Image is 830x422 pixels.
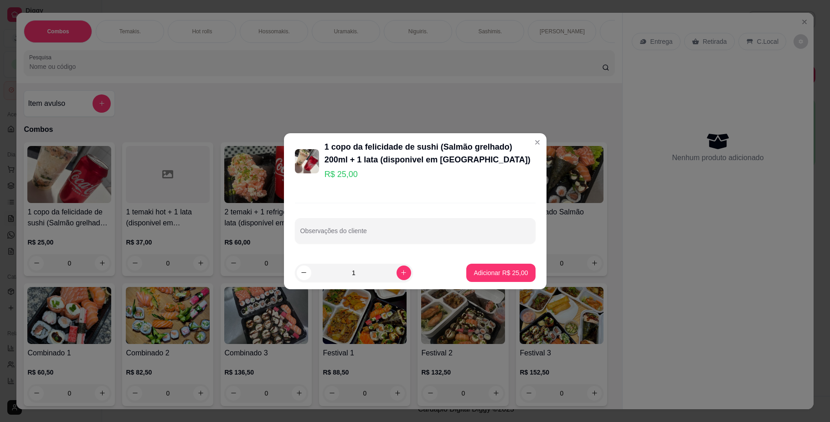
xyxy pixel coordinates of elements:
[530,135,545,150] button: Close
[325,168,536,181] p: R$ 25,00
[300,230,530,239] input: Observações do cliente
[297,266,311,280] button: decrease-product-quantity
[295,149,319,173] img: product-image
[325,141,536,166] div: 1 copo da felicidade de sushi (Salmão grelhado) 200ml + 1 lata (disponivel em [GEOGRAPHIC_DATA])
[474,268,528,277] p: Adicionar R$ 25,00
[397,266,411,280] button: increase-product-quantity
[466,264,535,282] button: Adicionar R$ 25,00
